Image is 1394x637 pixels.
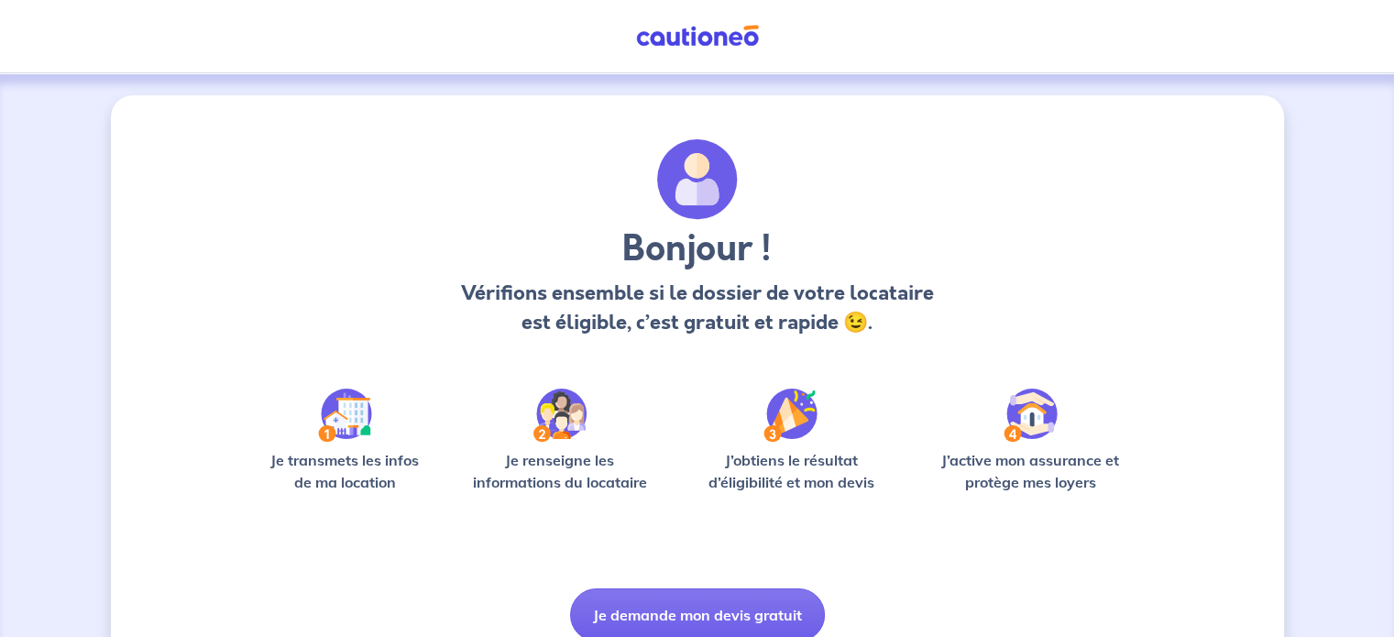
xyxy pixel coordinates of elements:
[533,389,587,442] img: /static/c0a346edaed446bb123850d2d04ad552/Step-2.svg
[657,139,738,220] img: archivate
[687,449,895,493] p: J’obtiens le résultat d’éligibilité et mon devis
[318,389,372,442] img: /static/90a569abe86eec82015bcaae536bd8e6/Step-1.svg
[456,227,938,271] h3: Bonjour !
[924,449,1137,493] p: J’active mon assurance et protège mes loyers
[763,389,818,442] img: /static/f3e743aab9439237c3e2196e4328bba9/Step-3.svg
[456,279,938,337] p: Vérifions ensemble si le dossier de votre locataire est éligible, c’est gratuit et rapide 😉.
[1004,389,1058,442] img: /static/bfff1cf634d835d9112899e6a3df1a5d/Step-4.svg
[258,449,433,493] p: Je transmets les infos de ma location
[462,449,659,493] p: Je renseigne les informations du locataire
[629,25,766,48] img: Cautioneo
